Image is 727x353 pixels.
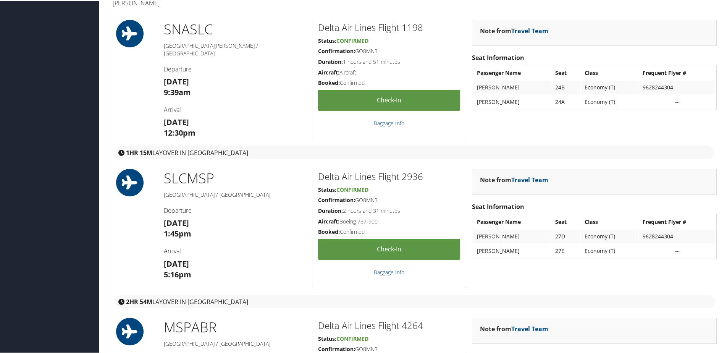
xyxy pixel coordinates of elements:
[551,94,580,108] td: 24A
[473,214,551,228] th: Passenger Name
[318,345,460,352] h5: GO8MN3
[374,268,404,275] a: Baggage Info
[472,202,524,210] strong: Seat Information
[551,229,580,243] td: 27D
[164,19,306,38] h1: SNA SLC
[581,65,638,79] th: Class
[164,206,306,214] h4: Departure
[164,269,191,279] strong: 5:16pm
[318,217,460,225] h5: Boeing 737-900
[164,86,191,97] strong: 9:39am
[164,339,306,347] h5: [GEOGRAPHIC_DATA] / [GEOGRAPHIC_DATA]
[473,229,551,243] td: [PERSON_NAME]
[336,36,368,44] span: Confirmed
[318,217,339,224] strong: Aircraft:
[318,169,460,182] h2: Delta Air Lines Flight 2936
[480,26,548,34] strong: Note from
[551,65,580,79] th: Seat
[472,53,524,61] strong: Seat Information
[318,68,339,75] strong: Aircraft:
[164,317,306,336] h1: MSP ABR
[115,146,715,159] div: layover in [GEOGRAPHIC_DATA]
[164,116,189,126] strong: [DATE]
[318,227,460,235] h5: Confirmed
[318,78,460,86] h5: Confirmed
[318,47,355,54] strong: Confirmation:
[126,297,152,305] strong: 2HR 54M
[318,57,343,65] strong: Duration:
[318,196,355,203] strong: Confirmation:
[473,65,551,79] th: Passenger Name
[318,206,460,214] h5: 2 hours and 31 minutes
[164,258,189,268] strong: [DATE]
[318,318,460,331] h2: Delta Air Lines Flight 4264
[639,80,716,94] td: 9628244304
[164,190,306,198] h5: [GEOGRAPHIC_DATA] / [GEOGRAPHIC_DATA]
[473,80,551,94] td: [PERSON_NAME]
[164,76,189,86] strong: [DATE]
[511,26,548,34] a: Travel Team
[318,185,336,193] strong: Status:
[480,324,548,332] strong: Note from
[336,334,368,342] span: Confirmed
[318,89,460,110] a: Check-in
[115,295,715,308] div: layover in [GEOGRAPHIC_DATA]
[336,185,368,193] span: Confirmed
[318,36,336,44] strong: Status:
[551,243,580,257] td: 27E
[318,78,340,86] strong: Booked:
[639,65,716,79] th: Frequent Flyer #
[643,98,712,105] div: --
[473,243,551,257] td: [PERSON_NAME]
[164,168,306,187] h1: SLC MSP
[318,68,460,76] h5: Aircraft
[374,119,404,126] a: Baggage Info
[318,196,460,203] h5: GO8MN3
[318,47,460,54] h5: GO8MN3
[581,94,638,108] td: Economy (T)
[164,217,189,227] strong: [DATE]
[164,246,306,254] h4: Arrival
[480,175,548,183] strong: Note from
[318,345,355,352] strong: Confirmation:
[581,229,638,243] td: Economy (T)
[164,105,306,113] h4: Arrival
[164,64,306,73] h4: Departure
[318,238,460,259] a: Check-in
[581,80,638,94] td: Economy (T)
[643,247,712,254] div: --
[164,41,306,56] h5: [GEOGRAPHIC_DATA][PERSON_NAME] / [GEOGRAPHIC_DATA]
[318,206,343,214] strong: Duration:
[318,334,336,342] strong: Status:
[164,127,195,137] strong: 12:30pm
[318,227,340,235] strong: Booked:
[581,214,638,228] th: Class
[126,148,152,156] strong: 1HR 15M
[511,175,548,183] a: Travel Team
[318,20,460,33] h2: Delta Air Lines Flight 1198
[551,80,580,94] td: 24B
[551,214,580,228] th: Seat
[473,94,551,108] td: [PERSON_NAME]
[318,57,460,65] h5: 1 hours and 51 minutes
[581,243,638,257] td: Economy (T)
[639,229,716,243] td: 9628244304
[164,228,191,238] strong: 1:45pm
[639,214,716,228] th: Frequent Flyer #
[511,324,548,332] a: Travel Team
